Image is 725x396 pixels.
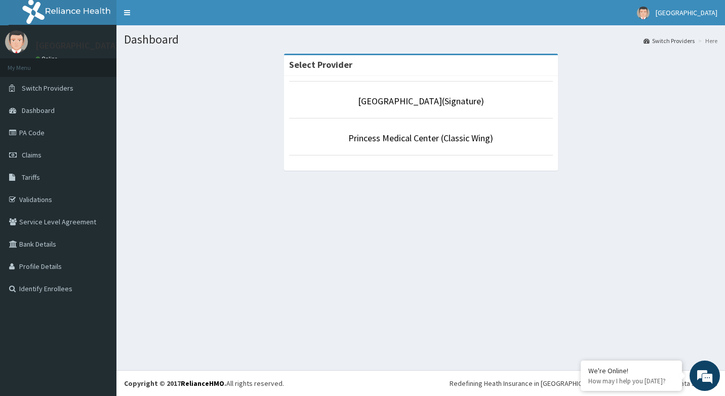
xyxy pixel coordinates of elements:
h1: Dashboard [124,33,717,46]
span: Dashboard [22,106,55,115]
p: How may I help you today? [588,377,674,385]
a: Online [35,55,60,62]
p: [GEOGRAPHIC_DATA] [35,41,119,50]
a: RelianceHMO [181,379,224,388]
span: Claims [22,150,42,160]
span: Switch Providers [22,84,73,93]
footer: All rights reserved. [116,370,725,396]
span: Tariffs [22,173,40,182]
div: We're Online! [588,366,674,375]
img: User Image [5,30,28,53]
strong: Copyright © 2017 . [124,379,226,388]
a: [GEOGRAPHIC_DATA](Signature) [358,95,484,107]
div: Redefining Heath Insurance in [GEOGRAPHIC_DATA] using Telemedicine and Data Science! [450,378,717,388]
a: Switch Providers [643,36,695,45]
strong: Select Provider [289,59,352,70]
img: User Image [637,7,650,19]
li: Here [696,36,717,45]
a: Princess Medical Center (Classic Wing) [348,132,493,144]
span: [GEOGRAPHIC_DATA] [656,8,717,17]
